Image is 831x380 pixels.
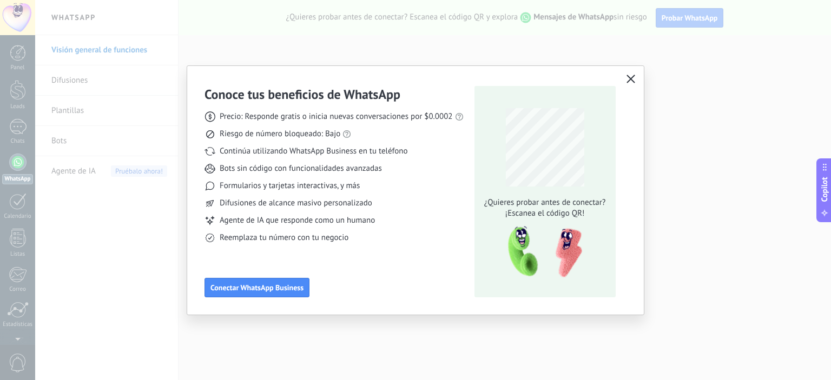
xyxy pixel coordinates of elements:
[210,284,304,291] span: Conectar WhatsApp Business
[220,198,372,209] span: Difusiones de alcance masivo personalizado
[220,129,340,139] span: Riesgo de número bloqueado: Bajo
[220,146,407,157] span: Continúa utilizando WhatsApp Business en tu teléfono
[220,163,382,174] span: Bots sin código con funcionalidades avanzadas
[481,208,609,219] span: ¡Escanea el código QR!
[205,278,309,297] button: Conectar WhatsApp Business
[499,223,584,281] img: qr-pic-1x.png
[220,111,453,122] span: Precio: Responde gratis o inicia nuevas conversaciones por $0.0002
[220,181,360,191] span: Formularios y tarjetas interactivas, y más
[819,177,830,202] span: Copilot
[220,215,375,226] span: Agente de IA que responde como un humano
[220,232,348,243] span: Reemplaza tu número con tu negocio
[481,197,609,208] span: ¿Quieres probar antes de conectar?
[205,86,400,103] h3: Conoce tus beneficios de WhatsApp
